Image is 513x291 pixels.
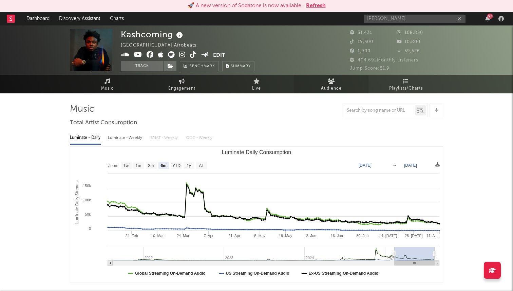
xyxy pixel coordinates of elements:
span: 10,800 [397,40,420,44]
span: Jump Score: 81.9 [350,66,389,71]
text: Luminate Daily Consumption [222,149,291,155]
span: 108,850 [397,31,423,35]
svg: Luminate Daily Consumption [70,147,443,283]
text: [DATE] [404,163,417,168]
a: Music [70,75,145,93]
text: 21. Apr [228,234,240,238]
text: 150k [83,184,91,188]
button: Track [121,61,163,71]
span: Audience [321,85,342,93]
span: Music [101,85,114,93]
text: [DATE] [359,163,372,168]
text: 0 [89,226,91,231]
a: Audience [294,75,368,93]
text: 16. Jun [331,234,343,238]
div: 🚀 A new version of Sodatone is now available. [188,2,303,10]
a: Playlists/Charts [368,75,443,93]
span: 59,526 [397,49,420,53]
text: 7. Apr [204,234,214,238]
text: 100k [83,198,91,202]
text: 10. Mar [151,234,164,238]
div: Luminate - Daily [70,132,101,144]
span: 31,431 [350,31,372,35]
text: Luminate Daily Streams [75,180,79,223]
div: 97 [487,14,493,19]
text: YTD [172,163,180,168]
span: 19,300 [350,40,373,44]
text: 5. May [254,234,266,238]
text: Global Streaming On-Demand Audio [135,271,206,276]
button: Edit [213,51,225,60]
span: 404,692 Monthly Listeners [350,58,418,62]
a: Benchmark [180,61,219,71]
span: Engagement [168,85,195,93]
a: Live [219,75,294,93]
text: US Streaming On-Demand Audio [226,271,289,276]
text: → [393,163,397,168]
div: Luminate - Weekly [108,132,144,144]
input: Search for artists [364,15,465,23]
text: 30. Jun [356,234,368,238]
text: 3m [148,163,154,168]
button: Summary [222,61,254,71]
text: 1y [187,163,191,168]
text: 6m [160,163,166,168]
text: All [199,163,203,168]
button: Refresh [306,2,326,10]
input: Search by song name or URL [343,108,415,113]
text: Zoom [108,163,118,168]
span: Total Artist Consumption [70,119,137,127]
span: Benchmark [189,62,215,71]
a: Discovery Assistant [54,12,105,25]
text: 24. Mar [177,234,190,238]
span: Playlists/Charts [389,85,423,93]
text: 2. Jun [306,234,316,238]
a: Engagement [145,75,219,93]
div: [GEOGRAPHIC_DATA] | Afrobeats [121,41,204,50]
text: 14. [DATE] [379,234,397,238]
span: 1,900 [350,49,370,53]
a: Charts [105,12,129,25]
text: 1w [123,163,129,168]
text: Ex-US Streaming On-Demand Audio [309,271,379,276]
span: Live [252,85,261,93]
text: 1m [136,163,141,168]
text: 50k [85,212,91,216]
text: 28. [DATE] [405,234,423,238]
text: 19. May [279,234,292,238]
div: Kashcoming [121,29,185,40]
text: 11. A… [426,234,439,238]
a: Dashboard [22,12,54,25]
span: Summary [231,65,251,68]
text: 24. Feb [126,234,138,238]
button: 97 [485,16,490,21]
